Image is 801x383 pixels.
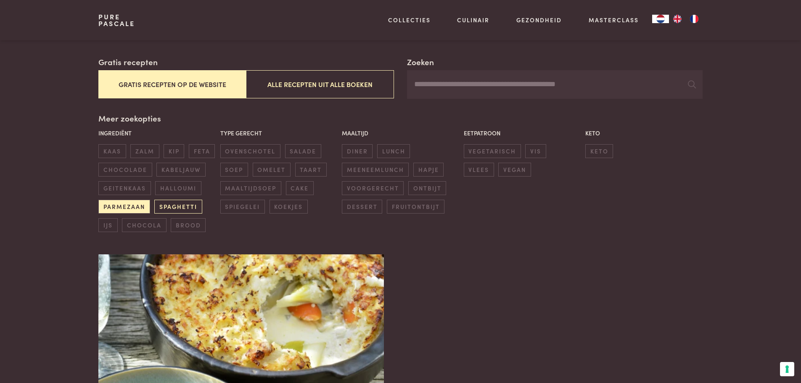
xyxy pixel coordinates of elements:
span: voorgerecht [342,181,404,195]
p: Type gerecht [220,129,338,137]
p: Keto [585,129,703,137]
p: Maaltijd [342,129,459,137]
button: Uw voorkeuren voor toestemming voor trackingtechnologieën [780,362,794,376]
span: zalm [130,144,159,158]
span: chocola [122,218,166,232]
span: halloumi [155,181,201,195]
span: kabeljauw [156,163,205,177]
span: keto [585,144,613,158]
a: PurePascale [98,13,135,27]
span: vis [525,144,546,158]
span: lunch [377,144,410,158]
a: EN [669,15,686,23]
a: Masterclass [589,16,639,24]
span: omelet [253,163,291,177]
span: geitenkaas [98,181,151,195]
p: Ingrediënt [98,129,216,137]
span: ontbijt [408,181,446,195]
button: Alle recepten uit alle boeken [246,70,394,98]
span: dessert [342,200,382,214]
span: hapje [413,163,444,177]
a: Culinair [457,16,489,24]
span: taart [295,163,327,177]
p: Eetpatroon [464,129,581,137]
span: cake [286,181,314,195]
label: Zoeken [407,56,434,68]
span: ovenschotel [220,144,280,158]
span: feta [189,144,215,158]
label: Gratis recepten [98,56,158,68]
aside: Language selected: Nederlands [652,15,703,23]
a: Gezondheid [516,16,562,24]
a: Collecties [388,16,431,24]
span: salade [285,144,321,158]
span: vlees [464,163,494,177]
span: parmezaan [98,200,150,214]
ul: Language list [669,15,703,23]
span: kaas [98,144,126,158]
span: vegetarisch [464,144,521,158]
span: maaltijdsoep [220,181,281,195]
span: fruitontbijt [387,200,444,214]
span: spaghetti [154,200,202,214]
span: spiegelei [220,200,265,214]
span: koekjes [270,200,308,214]
span: kip [164,144,184,158]
span: diner [342,144,373,158]
span: ijs [98,218,117,232]
a: FR [686,15,703,23]
span: soep [220,163,248,177]
button: Gratis recepten op de website [98,70,246,98]
span: meeneemlunch [342,163,409,177]
span: vegan [498,163,531,177]
span: brood [171,218,206,232]
div: Language [652,15,669,23]
a: NL [652,15,669,23]
span: chocolade [98,163,152,177]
